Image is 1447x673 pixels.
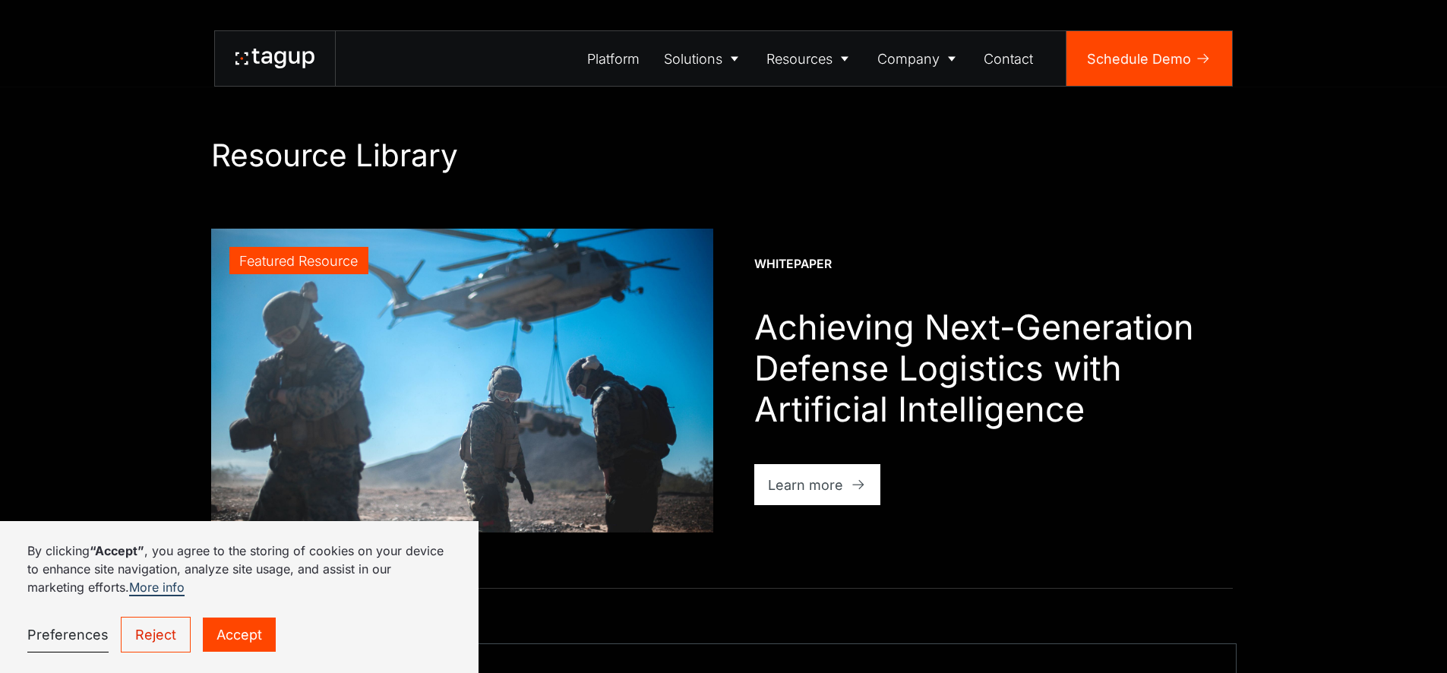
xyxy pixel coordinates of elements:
[1066,31,1232,86] a: Schedule Demo
[877,49,940,69] div: Company
[203,618,276,652] a: Accept
[27,542,451,596] p: By clicking , you agree to the storing of cookies on your device to enhance site navigation, anal...
[129,580,185,596] a: More info
[972,31,1046,86] a: Contact
[754,464,881,505] a: Learn more
[984,49,1033,69] div: Contact
[754,307,1237,430] h1: Achieving Next-Generation Defense Logistics with Artificial Intelligence
[121,617,191,652] a: Reject
[754,256,832,273] div: Whitepaper
[90,543,144,558] strong: “Accept”
[664,49,722,69] div: Solutions
[1087,49,1191,69] div: Schedule Demo
[239,251,358,271] div: Featured Resource
[211,229,713,532] a: Featured Resource
[211,137,1237,174] h1: Resource Library
[576,31,652,86] a: Platform
[652,31,755,86] a: Solutions
[27,618,109,652] a: Preferences
[755,31,866,86] a: Resources
[865,31,972,86] a: Company
[587,49,640,69] div: Platform
[768,475,843,495] div: Learn more
[766,49,832,69] div: Resources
